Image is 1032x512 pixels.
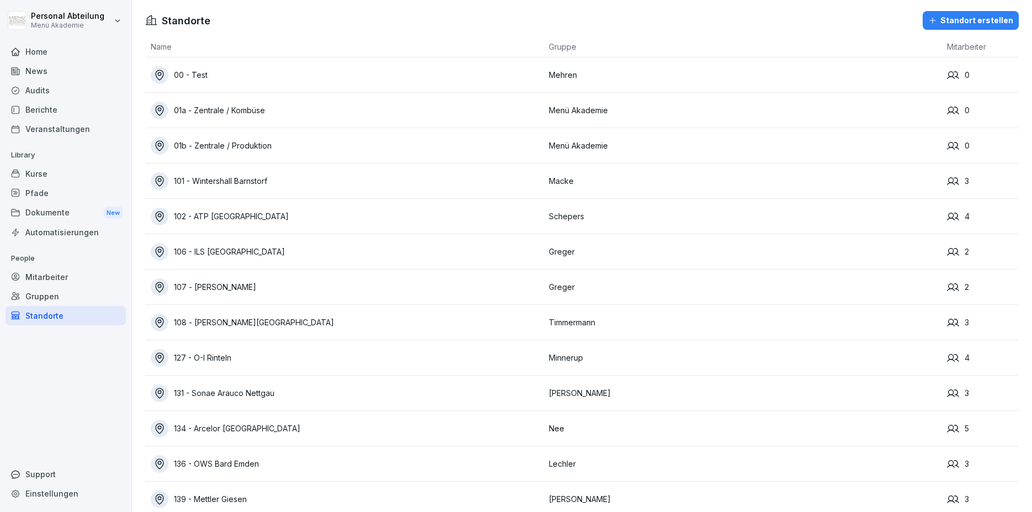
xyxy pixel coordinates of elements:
[947,423,1019,435] div: 5
[151,102,543,119] a: 01a - Zentrale / Kombüse
[6,42,126,61] a: Home
[6,306,126,325] a: Standorte
[543,36,941,57] th: Gruppe
[151,66,543,84] a: 00 - Test
[6,61,126,81] a: News
[151,455,543,473] a: 136 - OWS Bard Emden
[543,93,941,128] td: Menü Akademie
[104,207,123,219] div: New
[151,243,543,261] a: 106 - ILS [GEOGRAPHIC_DATA]
[6,119,126,139] a: Veranstaltungen
[6,484,126,503] a: Einstellungen
[151,208,543,225] a: 102 - ATP [GEOGRAPHIC_DATA]
[543,411,941,446] td: Nee
[947,104,1019,117] div: 0
[151,172,543,190] a: 101 - Wintershall Barnstorf
[543,234,941,270] td: Greger
[6,267,126,287] a: Mitarbeiter
[947,387,1019,399] div: 3
[947,175,1019,187] div: 3
[151,349,543,367] a: 127 - O-I Rinteln
[543,305,941,340] td: Timmermann
[947,210,1019,223] div: 4
[947,493,1019,505] div: 3
[543,57,941,93] td: Mehren
[151,490,543,508] a: 139 - Mettler Giesen
[947,246,1019,258] div: 2
[947,281,1019,293] div: 2
[923,11,1019,30] button: Standort erstellen
[543,163,941,199] td: Macke
[6,146,126,164] p: Library
[6,287,126,306] a: Gruppen
[543,270,941,305] td: Greger
[543,340,941,376] td: Minnerup
[31,22,104,29] p: Menü Akademie
[151,384,543,402] a: 131 - Sonae Arauco Nettgau
[6,203,126,223] div: Dokumente
[947,458,1019,470] div: 3
[543,376,941,411] td: [PERSON_NAME]
[6,465,126,484] div: Support
[543,446,941,482] td: Lechler
[543,128,941,163] td: Menü Akademie
[6,100,126,119] a: Berichte
[151,137,543,155] a: 01b - Zentrale / Produktion
[6,164,126,183] a: Kurse
[6,250,126,267] p: People
[6,81,126,100] a: Audits
[6,183,126,203] a: Pfade
[151,420,543,437] a: 134 - Arcelor [GEOGRAPHIC_DATA]
[947,69,1019,81] div: 0
[543,199,941,234] td: Schepers
[145,36,543,57] th: Name
[947,316,1019,329] div: 3
[6,203,126,223] a: DokumenteNew
[6,223,126,242] a: Automatisierungen
[162,13,210,28] h1: Standorte
[151,314,543,331] a: 108 - [PERSON_NAME][GEOGRAPHIC_DATA]
[947,140,1019,152] div: 0
[947,352,1019,364] div: 4
[941,36,1019,57] th: Mitarbeiter
[928,14,1013,27] div: Standort erstellen
[31,12,104,21] p: Personal Abteilung
[151,278,543,296] a: 107 - [PERSON_NAME]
